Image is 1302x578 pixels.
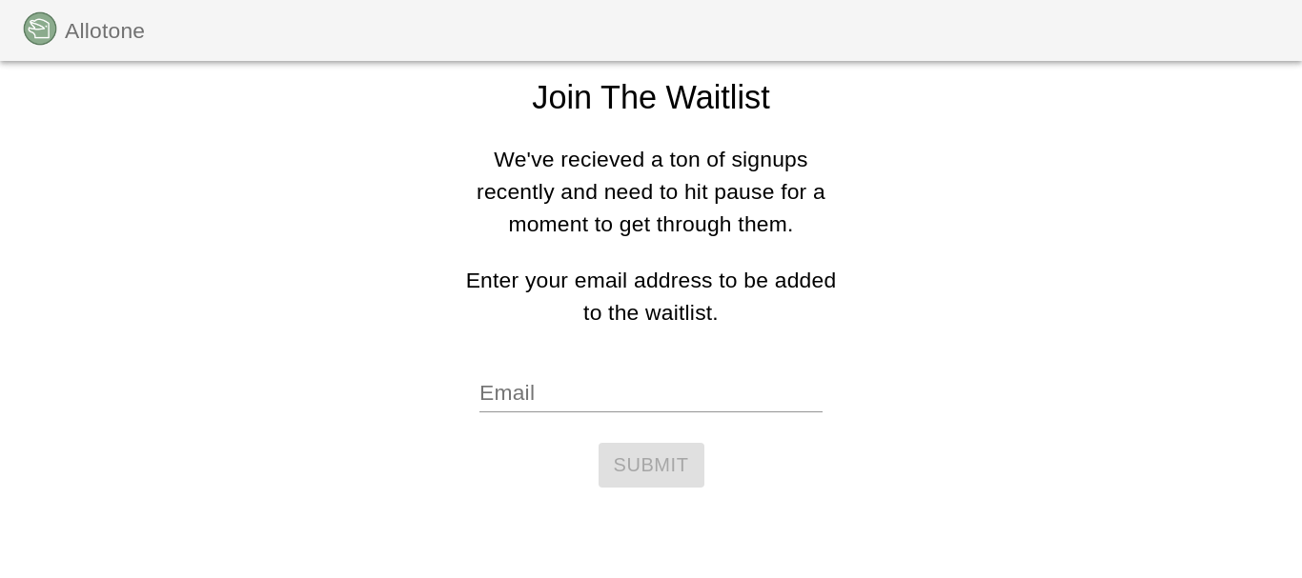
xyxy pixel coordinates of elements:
[460,143,842,241] p: We've recieved a ton of signups recently and need to hit pause for a moment to get through them.
[65,14,145,47] p: Allotone
[460,264,842,329] p: Enter your email address to be added to the waitlist.
[65,14,1279,47] nav: Breadcrumb
[23,11,57,46] img: logo
[532,76,769,120] h5: Join The Waitlist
